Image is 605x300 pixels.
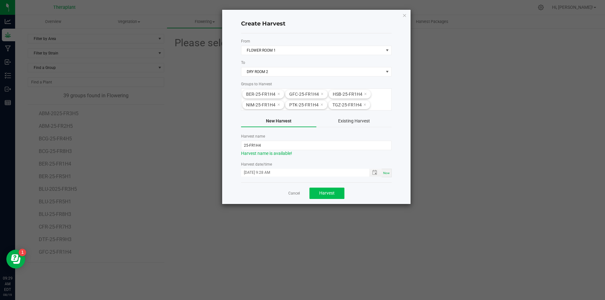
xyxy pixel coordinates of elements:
[241,115,316,127] button: New Harvest
[241,161,392,167] label: Harvest date/time
[241,150,392,157] div: Harvest name is available!
[6,250,25,269] iframe: Resource center
[332,102,362,107] span: TGZ-25-FR1H4
[288,191,300,196] a: Cancel
[383,171,390,175] span: Now
[241,20,392,28] h4: Create Harvest
[309,188,344,199] button: Harvest
[241,133,392,139] label: Harvest name
[369,169,382,177] span: Toggle popup
[246,92,275,97] span: BER-25-FR1H4
[241,81,392,87] label: Groups to Harvest
[289,102,319,107] span: PTK-25-FR1H4
[241,169,363,177] input: MM/dd/yyyy HH:MM a
[316,115,392,127] button: Existing Harvest
[241,46,383,55] span: FLOWER ROOM 1
[241,67,383,76] span: DRY ROOM 2
[19,249,26,256] iframe: Resource center unread badge
[289,92,319,97] span: GFC-25-FR1H4
[241,141,392,150] input: e.g. CR1-2021-01-01
[241,38,392,44] label: From
[319,190,335,195] span: Harvest
[241,60,392,65] label: To
[246,102,275,107] span: NIM-25-FR1H4
[333,92,362,97] span: HSB-25-FR1H4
